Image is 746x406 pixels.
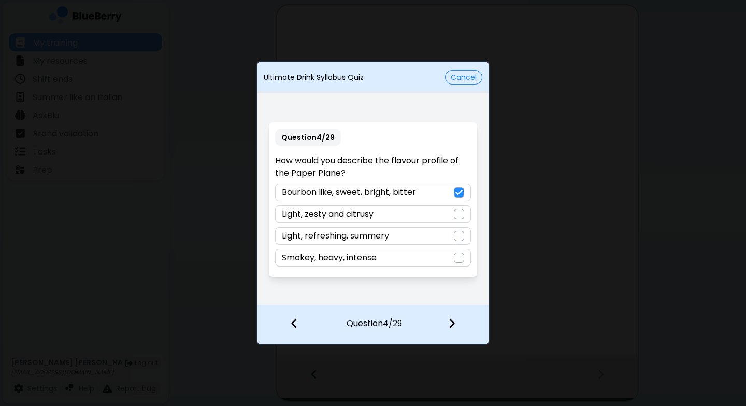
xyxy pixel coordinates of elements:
p: Light, zesty and citrusy [282,208,374,220]
p: Question 4 / 29 [275,129,341,146]
p: Bourbon like, sweet, bright, bitter [282,186,416,199]
p: Question 4 / 29 [347,305,402,330]
img: check [455,188,463,197]
p: Light, refreshing, summery [282,230,389,242]
p: Smokey, heavy, intense [282,251,377,264]
img: file icon [448,317,455,329]
p: How would you describe the flavour profile of the Paper Plane? [275,155,470,179]
p: Ultimate Drink Syllabus Quiz [264,73,364,82]
button: Cancel [445,70,482,85]
img: file icon [291,317,298,329]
